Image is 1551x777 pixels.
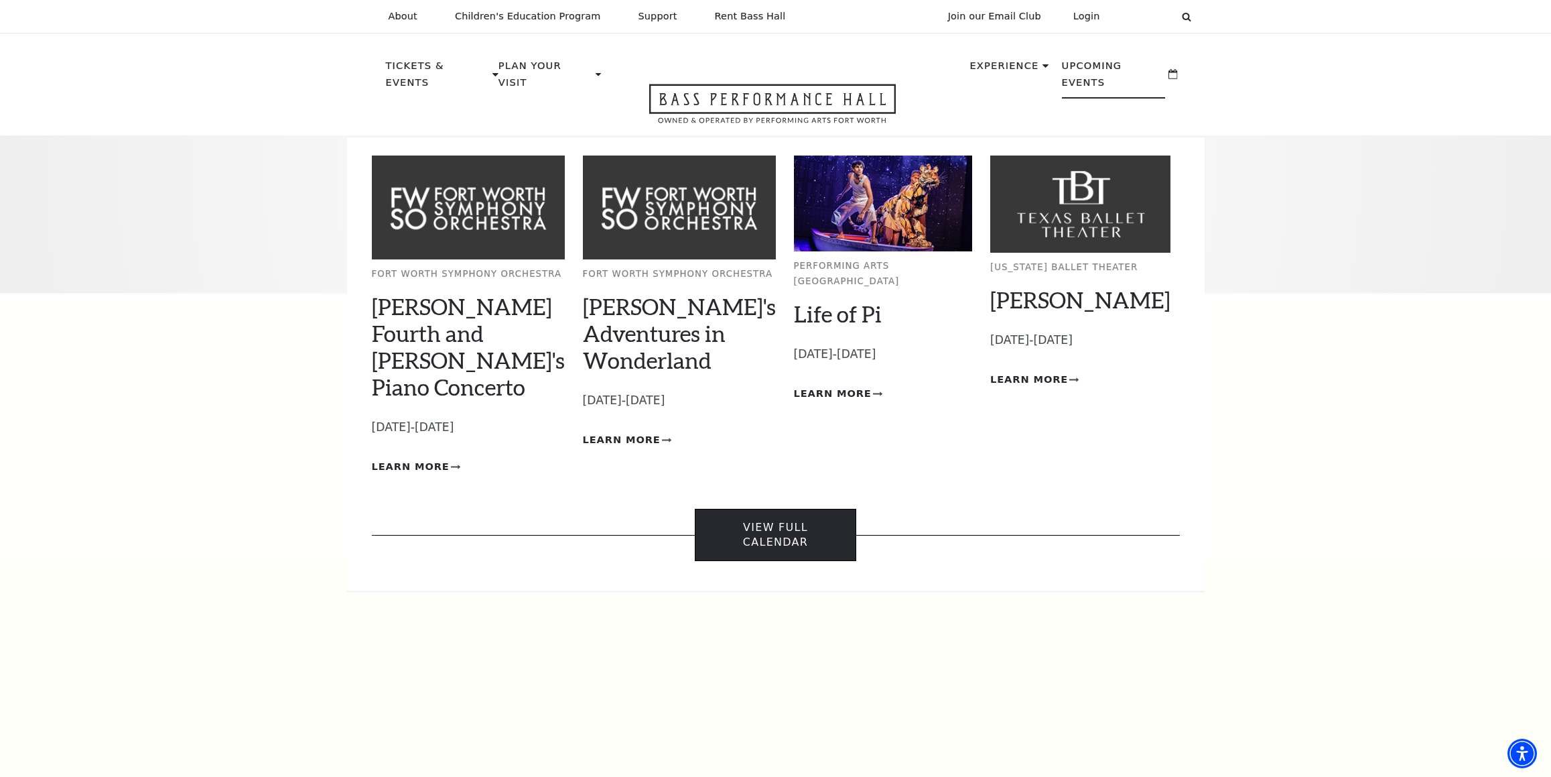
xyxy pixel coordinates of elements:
[1062,58,1166,99] p: Upcoming Events
[794,385,882,402] a: Learn More Life of Pi
[695,509,856,562] a: View Full Calendar
[794,259,973,289] p: Performing Arts [GEOGRAPHIC_DATA]
[583,432,671,449] a: Learn More Alice's Adventures in Wonderland
[715,11,786,22] p: Rent Bass Hall
[583,156,776,259] img: Fort Worth Symphony Orchestra
[372,418,565,437] p: [DATE]-[DATE]
[372,293,565,400] a: [PERSON_NAME] Fourth and [PERSON_NAME]'s Piano Concerto
[990,371,1068,388] span: Learn More
[601,84,944,135] a: Open this option
[372,267,565,282] p: Fort Worth Symphony Orchestra
[372,459,460,475] a: Learn More Brahms Fourth and Grieg's Piano Concerto
[1507,739,1537,768] div: Accessibility Menu
[990,286,1170,313] a: [PERSON_NAME]
[372,459,450,475] span: Learn More
[583,432,661,449] span: Learn More
[1122,10,1169,23] select: Select:
[990,371,1079,388] a: Learn More Peter Pan
[990,331,1170,350] p: [DATE]-[DATE]
[389,11,417,22] p: About
[794,345,973,364] p: [DATE]-[DATE]
[372,156,565,259] img: Fort Worth Symphony Orchestra
[455,11,601,22] p: Children's Education Program
[583,293,776,373] a: [PERSON_NAME]'s Adventures in Wonderland
[794,156,973,251] img: Performing Arts Fort Worth
[990,260,1170,276] p: [US_STATE] Ballet Theater
[583,267,776,282] p: Fort Worth Symphony Orchestra
[794,300,882,327] a: Life of Pi
[498,58,592,99] p: Plan Your Visit
[969,58,1038,82] p: Experience
[638,11,677,22] p: Support
[386,58,490,99] p: Tickets & Events
[583,391,776,410] p: [DATE]-[DATE]
[794,385,872,402] span: Learn More
[990,156,1170,253] img: Texas Ballet Theater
